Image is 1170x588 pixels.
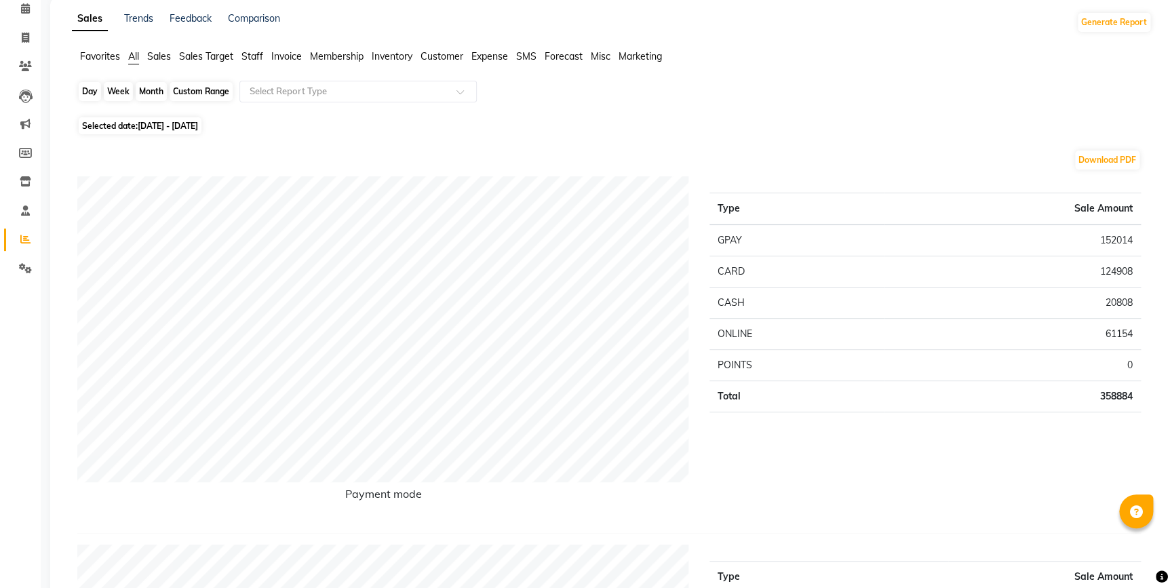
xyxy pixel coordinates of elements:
span: Invoice [271,50,302,62]
span: Selected date: [79,117,201,134]
td: 61154 [884,319,1141,350]
h6: Payment mode [77,488,689,506]
span: Forecast [545,50,583,62]
span: Inventory [372,50,412,62]
span: [DATE] - [DATE] [138,121,198,131]
td: 20808 [884,288,1141,319]
div: Month [136,82,167,101]
td: 0 [884,350,1141,381]
td: Total [709,381,884,412]
td: GPAY [709,224,884,256]
span: Expense [471,50,508,62]
div: Day [79,82,101,101]
span: SMS [516,50,537,62]
span: Membership [310,50,364,62]
td: 358884 [884,381,1141,412]
button: Generate Report [1078,13,1150,32]
span: Misc [591,50,610,62]
button: Download PDF [1075,151,1139,170]
div: Week [104,82,133,101]
td: 124908 [884,256,1141,288]
a: Comparison [228,12,280,24]
td: CARD [709,256,884,288]
th: Type [709,193,884,225]
span: Sales Target [179,50,233,62]
div: Custom Range [170,82,233,101]
td: CASH [709,288,884,319]
td: POINTS [709,350,884,381]
a: Sales [72,7,108,31]
span: Marketing [619,50,662,62]
th: Sale Amount [884,193,1141,225]
td: ONLINE [709,319,884,350]
span: All [128,50,139,62]
a: Feedback [170,12,212,24]
span: Customer [421,50,463,62]
td: 152014 [884,224,1141,256]
a: Trends [124,12,153,24]
span: Staff [241,50,263,62]
span: Sales [147,50,171,62]
span: Favorites [80,50,120,62]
